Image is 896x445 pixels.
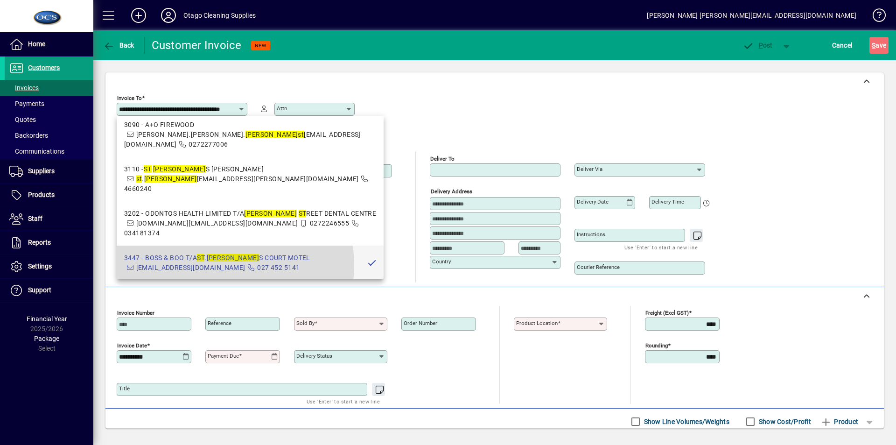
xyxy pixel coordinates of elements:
a: Quotes [5,112,93,127]
a: Settings [5,255,93,278]
div: Customer Invoice [152,38,242,53]
a: Support [5,279,93,302]
mat-label: Country [119,226,138,232]
mat-hint: Use 'Enter' to start a new line [624,242,698,253]
button: Add [124,7,154,24]
mat-label: Deliver via [577,166,602,172]
a: Knowledge Base [866,2,884,32]
span: ave [872,38,886,53]
a: Products [5,184,93,207]
app-page-header-button: Back [93,37,145,54]
mat-label: Delivery time [651,198,684,205]
a: Home [5,33,93,56]
mat-label: Title [119,385,130,392]
a: Backorders [5,127,93,143]
button: Copy to Delivery address [235,148,250,163]
mat-label: Deliver To [430,155,455,162]
mat-hint: Use 'Enter' to start a new line [307,396,380,407]
mat-label: Instructions [577,231,605,238]
span: Communications [9,148,64,155]
mat-label: Country [432,258,451,265]
button: Save [869,37,889,54]
mat-label: Courier Reference [577,264,620,270]
mat-label: Product location [516,320,558,326]
mat-label: Reference [208,320,231,326]
button: Product [816,413,863,430]
mat-label: Mobile [277,183,293,189]
span: Backorders [9,132,48,139]
span: ost [742,42,773,49]
a: Payments [5,96,93,112]
span: NEW [255,42,266,49]
mat-label: Delivery date [577,198,609,205]
mat-label: Invoice date [117,342,147,349]
mat-label: Invoice To [117,95,142,101]
span: Package [34,335,59,342]
mat-label: Phone [277,198,292,205]
span: P [759,42,763,49]
mat-label: Email [277,167,290,173]
span: Support [28,286,51,294]
div: Otago Cleaning Supplies [183,8,256,23]
label: Show Line Volumes/Weights [642,417,729,426]
span: Back [103,42,134,49]
span: Cancel [832,38,853,53]
span: Home [28,40,45,48]
mat-label: Attn [277,105,287,112]
span: Reports [28,239,51,246]
mat-label: Delivery status [296,353,332,359]
span: Financial Year [27,315,67,323]
span: Settings [28,262,52,270]
div: [PERSON_NAME] [PERSON_NAME][EMAIL_ADDRESS][DOMAIN_NAME] [647,8,856,23]
mat-label: Rounding [645,342,668,349]
span: Staff [28,215,42,222]
button: Profile [154,7,183,24]
mat-label: Sold by [296,320,315,326]
span: S [872,42,875,49]
mat-label: Invoice number [117,310,154,316]
mat-label: Payment due [208,353,239,359]
span: Customers [28,64,60,71]
button: Back [101,37,137,54]
span: Quotes [9,116,36,123]
mat-label: Order number [404,320,437,326]
a: Invoices [5,80,93,96]
button: Cancel [830,37,855,54]
label: Show Cost/Profit [757,417,811,426]
span: Invoices [9,84,39,92]
a: Suppliers [5,160,93,183]
span: Payments [9,100,44,107]
a: Staff [5,207,93,231]
mat-label: Freight (excl GST) [645,310,689,316]
a: Communications [5,143,93,159]
button: Post [738,37,777,54]
span: Product [820,414,858,429]
span: Products [28,191,55,198]
span: Suppliers [28,167,55,175]
a: Reports [5,231,93,254]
